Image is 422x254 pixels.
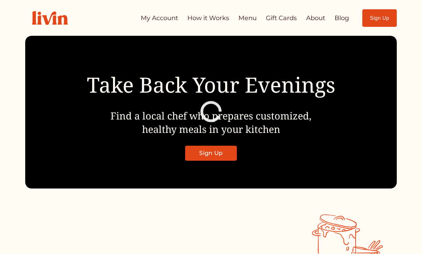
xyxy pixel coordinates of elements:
[362,9,396,27] a: Sign Up
[25,4,74,32] img: Livin
[306,12,325,24] a: About
[266,12,297,24] a: Gift Cards
[238,12,257,24] a: Menu
[187,12,229,24] a: How it Works
[141,12,178,24] a: My Account
[110,109,312,136] span: Find a local chef who prepares customized, healthy meals in your kitchen
[185,146,237,161] a: Sign Up
[335,12,349,24] a: Blog
[87,70,335,99] span: Take Back Your Evenings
